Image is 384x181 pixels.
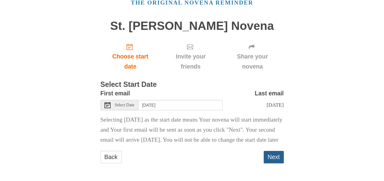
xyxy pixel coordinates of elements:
[264,151,284,163] button: Next
[221,38,284,75] div: Click "Next" to confirm your start date first.
[101,38,160,75] a: Choose start date
[101,81,284,89] h3: Select Start Date
[101,20,284,33] h1: St. [PERSON_NAME] Novena
[138,100,223,110] input: Use the arrow keys to pick a date
[266,102,283,108] span: [DATE]
[166,51,215,72] span: Invite your friends
[101,115,284,145] p: Selecting [DATE] as the start date means Your novena will start immediately and Your first email ...
[107,51,154,72] span: Choose start date
[101,151,122,163] a: Back
[160,38,221,75] div: Click "Next" to confirm your start date first.
[227,51,278,72] span: Share your novena
[101,88,130,98] label: First email
[115,103,134,107] span: Select Date
[255,88,284,98] label: Last email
